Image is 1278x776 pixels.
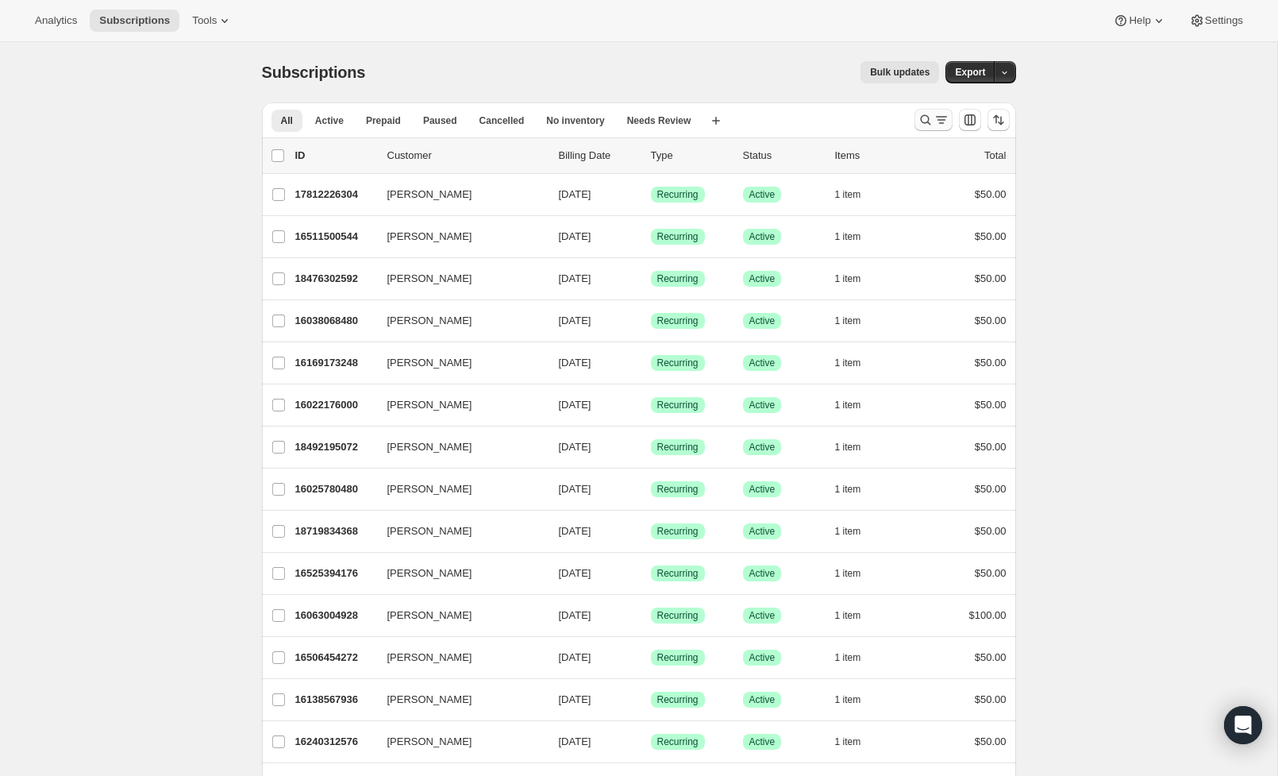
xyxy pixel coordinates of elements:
span: Active [315,114,344,127]
div: 16022176000[PERSON_NAME][DATE]SuccessRecurringSuccessActive1 item$50.00 [295,394,1007,416]
span: $50.00 [975,483,1007,495]
p: 16025780480 [295,481,375,497]
div: 16063004928[PERSON_NAME][DATE]SuccessRecurringSuccessActive1 item$100.00 [295,604,1007,627]
span: [DATE] [559,609,591,621]
span: 1 item [835,651,861,664]
span: $50.00 [975,441,1007,453]
button: 1 item [835,436,879,458]
span: Help [1129,14,1150,27]
button: Create new view [703,110,729,132]
span: $50.00 [975,693,1007,705]
p: 18719834368 [295,523,375,539]
span: Active [749,315,776,327]
span: [DATE] [559,735,591,747]
span: Needs Review [627,114,691,127]
span: Export [955,66,985,79]
span: 1 item [835,399,861,411]
div: 17812226304[PERSON_NAME][DATE]SuccessRecurringSuccessActive1 item$50.00 [295,183,1007,206]
span: [PERSON_NAME] [387,523,472,539]
span: [PERSON_NAME] [387,481,472,497]
button: [PERSON_NAME] [378,266,537,291]
span: Cancelled [479,114,525,127]
button: 1 item [835,520,879,542]
button: 1 item [835,183,879,206]
span: 1 item [835,357,861,369]
button: 1 item [835,394,879,416]
button: 1 item [835,352,879,374]
span: [DATE] [559,693,591,705]
button: 1 item [835,268,879,290]
span: [DATE] [559,525,591,537]
span: [DATE] [559,230,591,242]
div: 16525394176[PERSON_NAME][DATE]SuccessRecurringSuccessActive1 item$50.00 [295,562,1007,585]
span: Active [749,693,776,706]
span: Active [749,609,776,622]
span: [PERSON_NAME] [387,734,472,750]
div: Open Intercom Messenger [1224,706,1262,744]
p: 18476302592 [295,271,375,287]
span: [DATE] [559,441,591,453]
div: Items [835,148,914,164]
button: [PERSON_NAME] [378,687,537,712]
span: 1 item [835,609,861,622]
button: 1 item [835,689,879,711]
button: Search and filter results [914,109,953,131]
p: Status [743,148,822,164]
span: [DATE] [559,651,591,663]
span: Active [749,441,776,454]
div: 16169173248[PERSON_NAME][DATE]SuccessRecurringSuccessActive1 item$50.00 [295,352,1007,374]
button: [PERSON_NAME] [378,434,537,460]
span: $100.00 [969,609,1007,621]
span: $50.00 [975,272,1007,284]
span: [PERSON_NAME] [387,439,472,455]
span: $50.00 [975,399,1007,411]
span: No inventory [546,114,604,127]
p: 16506454272 [295,650,375,666]
button: [PERSON_NAME] [378,392,537,418]
p: Customer [387,148,546,164]
span: Recurring [657,357,699,369]
span: [PERSON_NAME] [387,229,472,245]
span: Active [749,230,776,243]
div: 16025780480[PERSON_NAME][DATE]SuccessRecurringSuccessActive1 item$50.00 [295,478,1007,500]
button: [PERSON_NAME] [378,603,537,628]
button: [PERSON_NAME] [378,308,537,334]
span: $50.00 [975,188,1007,200]
span: [DATE] [559,315,591,326]
button: Help [1103,10,1176,32]
button: 1 item [835,562,879,585]
span: [DATE] [559,272,591,284]
span: Active [749,525,776,538]
button: 1 item [835,310,879,332]
button: Customize table column order and visibility [959,109,981,131]
span: Recurring [657,230,699,243]
span: Recurring [657,525,699,538]
span: 1 item [835,693,861,706]
button: Subscriptions [90,10,179,32]
span: [PERSON_NAME] [387,650,472,666]
span: Analytics [35,14,77,27]
div: 16138567936[PERSON_NAME][DATE]SuccessRecurringSuccessActive1 item$50.00 [295,689,1007,711]
span: $50.00 [975,230,1007,242]
span: Active [749,567,776,580]
p: 16138567936 [295,692,375,708]
p: 16240312576 [295,734,375,750]
p: 16169173248 [295,355,375,371]
button: Sort the results [987,109,1010,131]
span: All [281,114,293,127]
span: Recurring [657,315,699,327]
span: 1 item [835,735,861,748]
span: 1 item [835,441,861,454]
span: 1 item [835,272,861,285]
span: [PERSON_NAME] [387,271,472,287]
button: 1 item [835,226,879,248]
button: [PERSON_NAME] [378,350,537,376]
span: Active [749,272,776,285]
p: ID [295,148,375,164]
button: [PERSON_NAME] [378,519,537,544]
span: Recurring [657,272,699,285]
div: IDCustomerBilling DateTypeStatusItemsTotal [295,148,1007,164]
button: [PERSON_NAME] [378,477,537,502]
span: $50.00 [975,315,1007,326]
p: 16038068480 [295,313,375,329]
